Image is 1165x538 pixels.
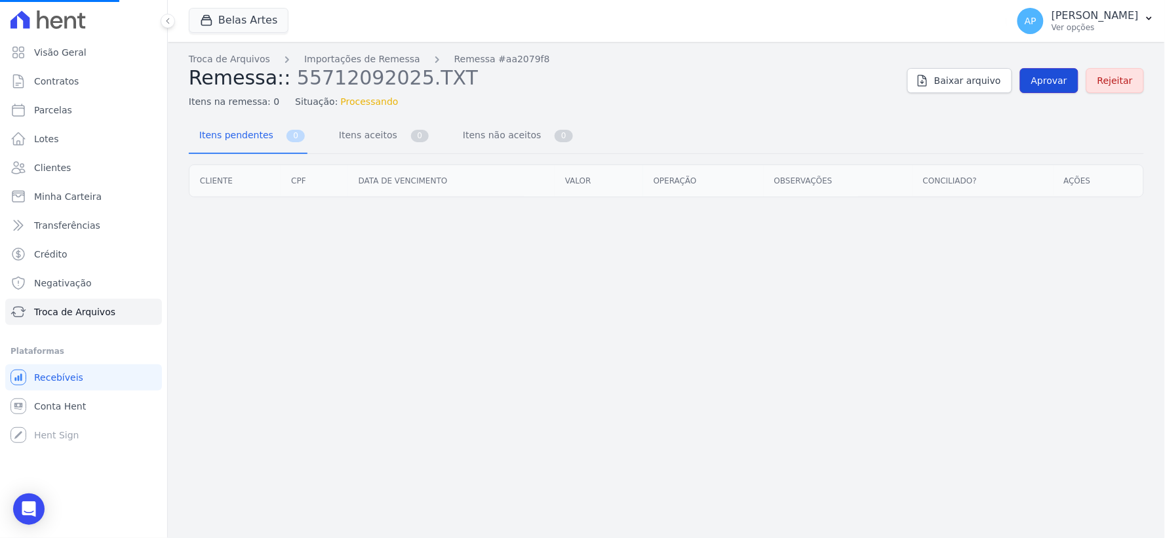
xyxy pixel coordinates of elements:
a: Conta Hent [5,393,162,419]
span: Clientes [34,161,71,174]
button: Belas Artes [189,8,288,33]
a: Importações de Remessa [304,52,420,66]
a: Visão Geral [5,39,162,66]
div: Open Intercom Messenger [13,493,45,525]
p: Ver opções [1052,22,1139,33]
span: Parcelas [34,104,72,117]
button: AP [PERSON_NAME] Ver opções [1007,3,1165,39]
th: Observações [764,165,913,197]
a: Aprovar [1020,68,1078,93]
span: Conta Hent [34,400,86,413]
span: Troca de Arquivos [34,305,115,318]
a: Negativação [5,270,162,296]
p: [PERSON_NAME] [1052,9,1139,22]
a: Minha Carteira [5,183,162,210]
a: Itens pendentes 0 [189,119,307,154]
nav: Tab selector [189,119,576,154]
span: 55712092025.TXT [297,65,478,89]
span: Situação: [295,95,338,109]
th: Valor [555,165,643,197]
span: Minha Carteira [34,190,102,203]
span: Lotes [34,132,59,145]
a: Remessa #aa2079f8 [454,52,550,66]
span: Processando [341,95,399,109]
a: Recebíveis [5,364,162,391]
div: Plataformas [10,343,157,359]
span: Recebíveis [34,371,83,384]
span: Aprovar [1031,74,1067,87]
th: Ações [1054,165,1143,197]
th: Cliente [189,165,281,197]
span: Rejeitar [1097,74,1133,87]
nav: Breadcrumb [189,52,897,66]
a: Itens não aceitos 0 [452,119,576,154]
a: Lotes [5,126,162,152]
span: 0 [411,130,429,142]
th: CPF [281,165,348,197]
a: Clientes [5,155,162,181]
span: Baixar arquivo [934,74,1001,87]
span: Negativação [34,277,92,290]
a: Itens aceitos 0 [328,119,431,154]
span: Itens não aceitos [455,122,543,148]
a: Transferências [5,212,162,239]
span: Itens aceitos [331,122,400,148]
span: Remessa:: [189,66,291,89]
a: Troca de Arquivos [5,299,162,325]
span: Transferências [34,219,100,232]
a: Parcelas [5,97,162,123]
th: Data de vencimento [348,165,555,197]
span: 0 [555,130,573,142]
span: 0 [286,130,305,142]
span: Itens na remessa: 0 [189,95,279,109]
span: Itens pendentes [191,122,276,148]
a: Baixar arquivo [907,68,1012,93]
th: Operação [643,165,764,197]
span: Visão Geral [34,46,87,59]
a: Crédito [5,241,162,267]
a: Rejeitar [1086,68,1144,93]
span: Contratos [34,75,79,88]
span: Crédito [34,248,68,261]
th: Conciliado? [913,165,1054,197]
a: Contratos [5,68,162,94]
span: AP [1025,16,1037,26]
a: Troca de Arquivos [189,52,270,66]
